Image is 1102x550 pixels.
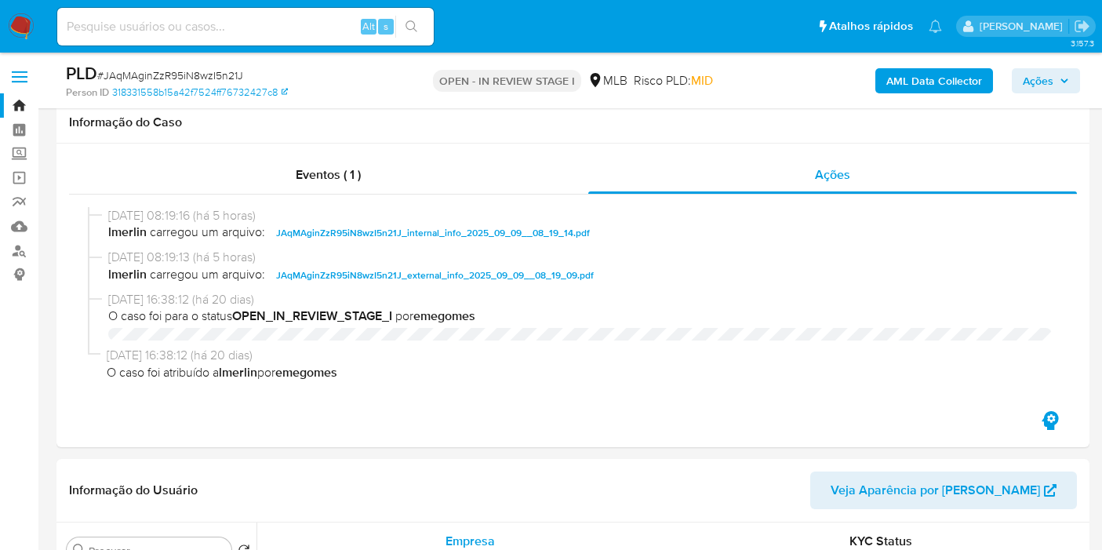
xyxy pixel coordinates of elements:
[875,68,993,93] button: AML Data Collector
[108,291,1052,308] span: [DATE] 16:38:12 (há 20 dias)
[66,60,97,86] b: PLD
[66,86,109,100] b: Person ID
[219,363,257,381] b: lmerlin
[108,308,1052,325] span: O caso foi para o status por
[268,224,598,242] button: JAqMAginZzR95iN8wzI5n21J_internal_info_2025_09_09__08_19_14.pdf
[810,472,1077,509] button: Veja Aparência por [PERSON_NAME]
[108,224,147,242] b: lmerlin
[1023,68,1053,93] span: Ações
[829,18,913,35] span: Atalhos rápidos
[395,16,427,38] button: search-icon
[446,532,495,550] span: Empresa
[433,70,581,92] p: OPEN - IN REVIEW STAGE I
[413,307,475,325] b: emegomes
[980,19,1068,34] p: leticia.merlin@mercadolivre.com
[69,115,1077,130] h1: Informação do Caso
[150,224,265,242] span: carregou um arquivo:
[69,483,198,498] h1: Informação do Usuário
[691,71,713,89] span: MID
[296,166,361,184] span: Eventos ( 1 )
[268,266,602,285] button: JAqMAginZzR95iN8wzI5n21J_external_info_2025_09_09__08_19_09.pdf
[929,20,942,33] a: Notificações
[384,19,388,34] span: s
[886,68,982,93] b: AML Data Collector
[831,472,1040,509] span: Veja Aparência por [PERSON_NAME]
[587,72,627,89] div: MLB
[232,307,392,325] b: OPEN_IN_REVIEW_STAGE_I
[362,19,375,34] span: Alt
[815,166,850,184] span: Ações
[57,16,434,37] input: Pesquise usuários ou casos...
[150,266,265,285] span: carregou um arquivo:
[107,347,1052,364] span: [DATE] 16:38:12 (há 20 dias)
[634,72,713,89] span: Risco PLD:
[276,224,590,242] span: JAqMAginZzR95iN8wzI5n21J_internal_info_2025_09_09__08_19_14.pdf
[108,249,1052,266] span: [DATE] 08:19:13 (há 5 horas)
[1074,18,1090,35] a: Sair
[107,364,1052,381] span: O caso foi atribuído a por
[112,86,288,100] a: 318331558b15a42f7524ff76732427c8
[849,532,912,550] span: KYC Status
[108,207,1052,224] span: [DATE] 08:19:16 (há 5 horas)
[97,67,243,83] span: # JAqMAginZzR95iN8wzI5n21J
[108,266,147,285] b: lmerlin
[276,266,594,285] span: JAqMAginZzR95iN8wzI5n21J_external_info_2025_09_09__08_19_09.pdf
[1012,68,1080,93] button: Ações
[275,363,337,381] b: emegomes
